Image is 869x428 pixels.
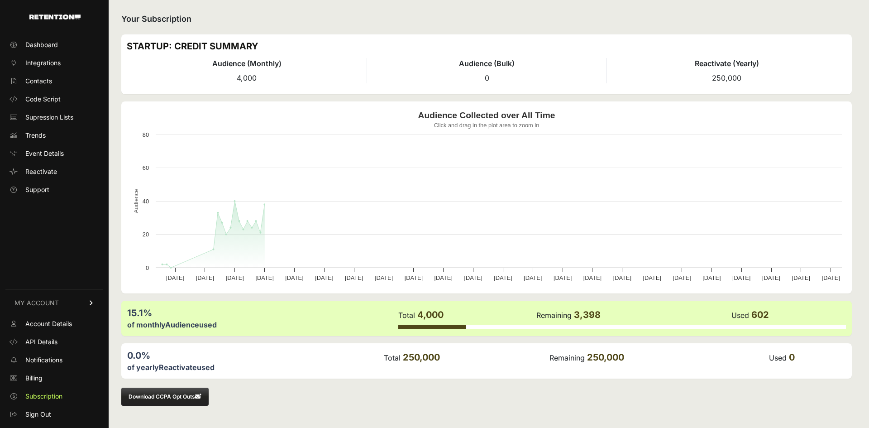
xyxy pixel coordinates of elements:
[549,353,585,362] label: Remaining
[434,122,540,129] text: Click and drag in the plot area to zoom in
[25,319,72,328] span: Account Details
[25,410,51,419] span: Sign Out
[789,352,795,363] span: 0
[5,317,103,331] a: Account Details
[25,356,62,365] span: Notifications
[127,362,383,373] div: of yearly used
[127,107,846,288] svg: Audience Collected over All Time
[464,274,482,281] text: [DATE]
[583,274,602,281] text: [DATE]
[574,309,601,320] span: 3,398
[166,274,184,281] text: [DATE]
[5,146,103,161] a: Event Details
[5,289,103,317] a: MY ACCOUNT
[127,349,383,362] div: 0.0%
[159,363,197,372] label: Reactivate
[14,298,59,308] span: MY ACCOUNT
[405,274,423,281] text: [DATE]
[554,274,572,281] text: [DATE]
[417,309,444,320] span: 4,000
[25,95,61,104] span: Code Script
[25,77,52,86] span: Contacts
[25,337,57,346] span: API Details
[762,274,780,281] text: [DATE]
[121,388,209,406] button: Download CCPA Opt Outs
[375,274,393,281] text: [DATE]
[345,274,363,281] text: [DATE]
[367,58,606,69] h4: Audience (Bulk)
[121,13,852,25] h2: Your Subscription
[25,392,62,401] span: Subscription
[165,320,199,329] label: Audience
[5,74,103,88] a: Contacts
[5,92,103,106] a: Code Script
[5,335,103,349] a: API Details
[25,131,46,140] span: Trends
[25,185,49,194] span: Support
[403,352,440,363] span: 250,000
[196,274,214,281] text: [DATE]
[5,164,103,179] a: Reactivate
[315,274,333,281] text: [DATE]
[822,274,840,281] text: [DATE]
[25,167,57,176] span: Reactivate
[127,319,397,330] div: of monthly used
[143,131,149,138] text: 80
[384,353,401,362] label: Total
[607,58,846,69] h4: Reactivate (Yearly)
[702,274,721,281] text: [DATE]
[255,274,273,281] text: [DATE]
[792,274,810,281] text: [DATE]
[712,73,741,82] span: 250,000
[25,40,58,49] span: Dashboard
[613,274,631,281] text: [DATE]
[127,58,367,69] h4: Audience (Monthly)
[25,58,61,67] span: Integrations
[5,56,103,70] a: Integrations
[25,149,64,158] span: Event Details
[5,371,103,385] a: Billing
[5,110,103,125] a: Supression Lists
[127,307,397,319] div: 15.1%
[143,231,149,238] text: 20
[5,128,103,143] a: Trends
[398,311,415,320] label: Total
[285,274,303,281] text: [DATE]
[673,274,691,281] text: [DATE]
[5,353,103,367] a: Notifications
[25,374,43,383] span: Billing
[226,274,244,281] text: [DATE]
[5,407,103,422] a: Sign Out
[127,40,846,53] h3: STARTUP: CREDIT SUMMARY
[731,311,749,320] label: Used
[237,73,257,82] span: 4,000
[5,389,103,404] a: Subscription
[29,14,81,19] img: Retention.com
[143,198,149,205] text: 40
[494,274,512,281] text: [DATE]
[133,189,139,213] text: Audience
[524,274,542,281] text: [DATE]
[643,274,661,281] text: [DATE]
[418,111,555,120] text: Audience Collected over All Time
[769,353,787,362] label: Used
[732,274,750,281] text: [DATE]
[5,38,103,52] a: Dashboard
[485,73,489,82] span: 0
[536,311,572,320] label: Remaining
[751,309,769,320] span: 602
[434,274,453,281] text: [DATE]
[25,113,73,122] span: Supression Lists
[146,264,149,271] text: 0
[143,164,149,171] text: 60
[5,183,103,197] a: Support
[587,352,624,363] span: 250,000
